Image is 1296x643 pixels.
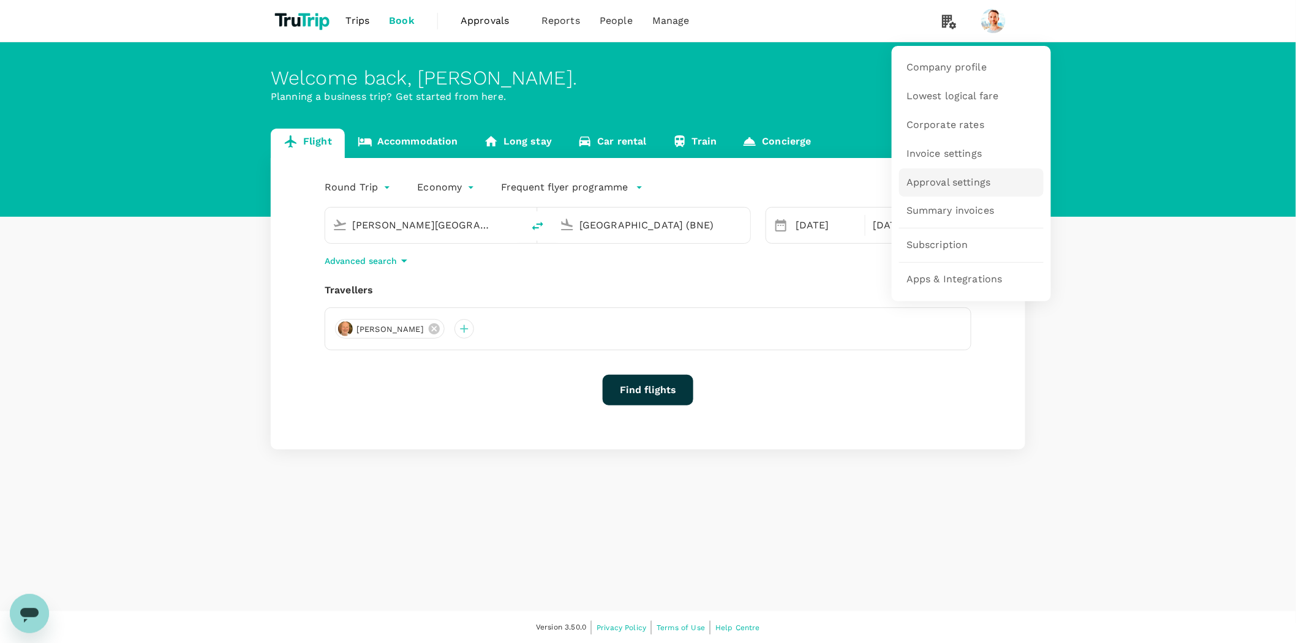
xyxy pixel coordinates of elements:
span: Subscription [906,238,968,252]
div: [DATE] [868,213,940,238]
span: Terms of Use [657,623,705,632]
div: Round Trip [325,178,393,197]
span: Lowest logical fare [906,89,999,103]
button: Frequent flyer programme [502,180,643,195]
div: Economy [418,178,477,197]
span: Privacy Policy [597,623,646,632]
a: Corporate rates [899,111,1044,140]
a: Lowest logical fare [899,82,1044,111]
button: Open [514,224,517,226]
div: [PERSON_NAME] [335,319,445,339]
a: Long stay [471,129,565,158]
div: Welcome back , [PERSON_NAME] . [271,67,1025,89]
span: Help Centre [715,623,760,632]
span: Summary invoices [906,204,994,218]
span: People [600,13,633,28]
iframe: Button to launch messaging window, conversation in progress [10,594,49,633]
button: Open [742,224,744,226]
a: Invoice settings [899,140,1044,168]
span: Corporate rates [906,118,984,132]
span: Trips [346,13,370,28]
button: delete [523,211,552,241]
button: Find flights [603,375,693,405]
span: Invoice settings [906,147,982,161]
img: avatar-67Y36AEXJZ42Z.jpeg [338,321,353,336]
span: Book [389,13,415,28]
div: [DATE] [791,213,862,238]
p: Planning a business trip? Get started from here. [271,89,1025,104]
span: Approvals [461,13,522,28]
span: [PERSON_NAME] [349,323,431,336]
a: Subscription [899,231,1044,260]
span: Approval settings [906,176,991,190]
button: Advanced search [325,254,412,268]
span: Version 3.50.0 [536,622,586,634]
a: Summary invoices [899,197,1044,225]
a: Accommodation [345,129,471,158]
div: Travellers [325,283,971,298]
p: Frequent flyer programme [502,180,628,195]
a: Terms of Use [657,621,705,634]
img: Hugh Batley [981,9,1006,33]
span: Company profile [906,61,987,75]
a: Approval settings [899,168,1044,197]
a: Help Centre [715,621,760,634]
a: Company profile [899,53,1044,82]
span: Manage [652,13,690,28]
input: Going to [579,216,725,235]
span: Apps & Integrations [906,273,1003,287]
input: Depart from [352,216,497,235]
a: Apps & Integrations [899,265,1044,294]
a: Privacy Policy [597,621,646,634]
a: Car rental [565,129,660,158]
img: TruTrip logo [271,7,336,34]
p: Advanced search [325,255,397,267]
span: Reports [541,13,580,28]
a: Train [660,129,730,158]
a: Concierge [729,129,824,158]
a: Flight [271,129,345,158]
